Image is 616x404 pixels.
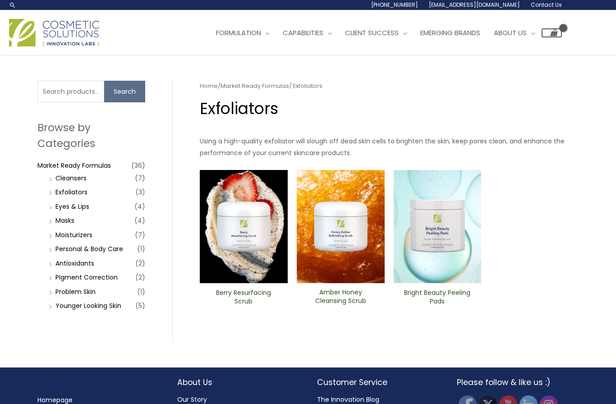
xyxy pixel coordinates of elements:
span: Client Success [345,28,399,37]
span: (2) [135,271,145,284]
span: (3) [135,186,145,198]
span: (36) [131,159,145,172]
span: (5) [135,299,145,312]
a: About Us [487,19,542,46]
a: Antioxidants [55,259,94,268]
h2: Customer Service [317,376,439,388]
h2: Browse by Categories [37,120,145,151]
a: Capabilities [276,19,338,46]
a: Home [200,82,218,90]
span: About Us [494,28,527,37]
h2: Please follow & like us :) [457,376,579,388]
span: (2) [135,257,145,270]
a: View Shopping Cart, empty [542,28,562,37]
h1: Exfoliators [200,97,578,119]
input: Search products… [37,81,104,102]
a: Masks [55,216,74,225]
p: Using a high-quality exfoliator will slough off dead skin cells to brighten the skin, keep pores ... [200,135,578,159]
a: Formulation [209,19,276,46]
span: (4) [134,214,145,227]
a: Cleansers [55,174,87,183]
img: Amber Honey Cleansing Scrub [297,170,385,283]
h2: About Us [177,376,299,388]
a: Younger Looking Skin [55,301,121,310]
a: Personal & Body Care [55,244,123,253]
nav: Breadcrumb [200,81,578,92]
a: Emerging Brands [414,19,487,46]
span: (1) [137,243,145,255]
span: [PHONE_NUMBER] [371,1,418,9]
span: (7) [135,229,145,241]
span: (1) [137,285,145,298]
a: Market Ready Formulas [37,161,111,170]
a: Eyes & Lips [55,202,89,211]
a: Moisturizers [55,230,92,239]
img: Cosmetic Solutions Logo [9,19,99,46]
span: Capabilities [283,28,323,37]
a: Market Ready Formulas [221,82,289,90]
span: (4) [134,200,145,213]
img: Bright Beauty Peeling Pads [394,170,482,284]
span: Emerging Brands [420,28,480,37]
nav: Site Navigation [202,19,562,46]
span: Formulation [216,28,261,37]
span: (7) [135,172,145,184]
span: [EMAIL_ADDRESS][DOMAIN_NAME] [429,1,520,9]
img: Berry Resurfacing Scrub [200,170,288,284]
a: Bright Beauty Peeling Pads [401,289,473,309]
button: Search [104,81,145,102]
a: PIgment Correction [55,273,118,282]
h2: Berry Resurfacing Scrub [207,289,280,306]
span: Contact Us [531,1,562,9]
a: Our Story [177,395,207,404]
h2: Amber Honey Cleansing Scrub [304,288,377,305]
a: Exfoliators [55,188,87,197]
a: Search icon link [9,1,16,9]
a: Amber Honey Cleansing Scrub [304,288,377,308]
a: Client Success [338,19,414,46]
a: Problem Skin [55,287,96,296]
h2: Bright Beauty Peeling Pads [401,289,473,306]
a: Berry Resurfacing Scrub [207,289,280,309]
a: The Innovation Blog [317,395,379,404]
